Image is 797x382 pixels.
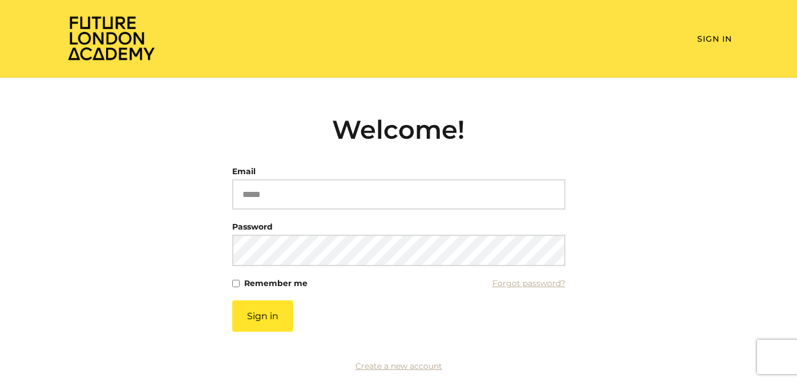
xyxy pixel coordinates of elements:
[244,275,308,291] label: Remember me
[232,114,565,145] h2: Welcome!
[492,275,565,291] a: Forgot password?
[66,15,157,61] img: Home Page
[697,34,732,44] a: Sign In
[232,300,293,332] button: Sign in
[232,219,273,235] label: Password
[232,163,256,179] label: Email
[355,361,442,371] a: Create a new account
